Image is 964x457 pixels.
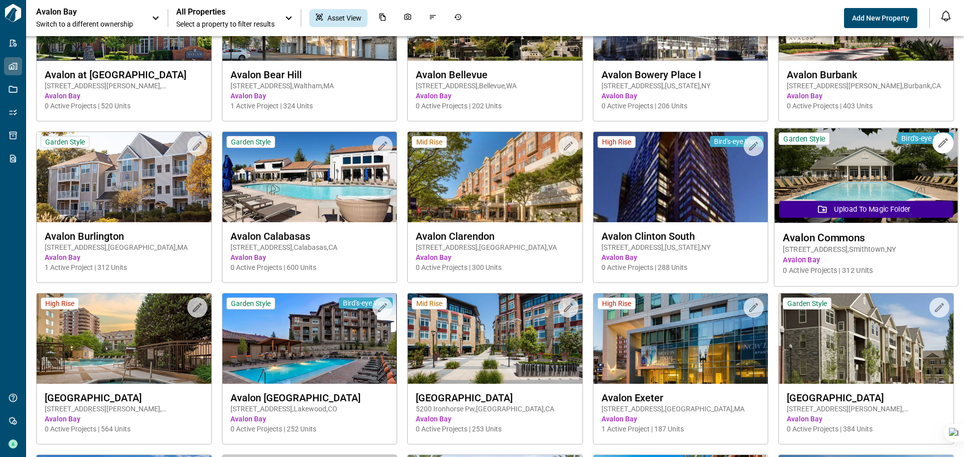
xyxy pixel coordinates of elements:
[230,392,389,404] span: Avalon [GEOGRAPHIC_DATA]
[416,242,574,252] span: [STREET_ADDRESS] , [GEOGRAPHIC_DATA] , VA
[601,262,760,272] span: 0 Active Projects | 288 Units
[309,9,368,27] div: Asset View
[36,7,127,17] p: Avalon Bay
[601,69,760,81] span: Avalon Bowery Place I
[416,424,574,434] span: 0 Active Projects | 253 Units
[45,81,203,91] span: [STREET_ADDRESS][PERSON_NAME] , [GEOGRAPHIC_DATA] , MD
[230,404,389,414] span: [STREET_ADDRESS] , Lakewood , CO
[45,91,203,101] span: Avalon Bay
[416,101,574,111] span: 0 Active Projects | 202 Units
[783,265,949,276] span: 0 Active Projects | 312 Units
[593,293,768,384] img: property-asset
[408,293,582,384] img: property-asset
[343,298,389,308] span: Bird's-eye View
[787,392,945,404] span: [GEOGRAPHIC_DATA]
[601,230,760,242] span: Avalon Clinton South
[230,262,389,272] span: 0 Active Projects | 600 Units
[45,230,203,242] span: Avalon Burlington
[787,81,945,91] span: [STREET_ADDRESS][PERSON_NAME] , Burbank , CA
[416,404,574,414] span: 5200 Ironhorse Pw , [GEOGRAPHIC_DATA] , CA
[416,392,574,404] span: [GEOGRAPHIC_DATA]
[601,91,760,101] span: Avalon Bay
[714,137,760,146] span: Bird's-eye View
[784,134,825,143] span: Garden Style
[45,262,203,272] span: 1 Active Project | 312 Units
[601,424,760,434] span: 1 Active Project | 187 Units
[593,132,768,222] img: property-asset
[416,299,442,308] span: Mid Rise
[36,19,142,29] span: Switch to a different ownership
[787,91,945,101] span: Avalon Bay
[45,404,203,414] span: [STREET_ADDRESS][PERSON_NAME] , [GEOGRAPHIC_DATA] , VA
[448,9,468,27] div: Job History
[230,69,389,81] span: Avalon Bear Hill
[230,101,389,111] span: 1 Active Project | 324 Units
[783,255,949,265] span: Avalon Bay
[416,81,574,91] span: [STREET_ADDRESS] , Bellevue , WA
[176,7,275,17] span: All Properties
[222,132,397,222] img: property-asset
[787,299,827,308] span: Garden Style
[779,293,953,384] img: property-asset
[416,262,574,272] span: 0 Active Projects | 300 Units
[901,133,949,143] span: Bird's-eye View
[37,132,211,222] img: property-asset
[45,299,74,308] span: High Rise
[601,242,760,252] span: [STREET_ADDRESS] , [US_STATE] , NY
[787,101,945,111] span: 0 Active Projects | 403 Units
[423,9,443,27] div: Issues & Info
[45,414,203,424] span: Avalon Bay
[601,392,760,404] span: Avalon Exeter
[601,404,760,414] span: [STREET_ADDRESS] , [GEOGRAPHIC_DATA] , MA
[844,8,917,28] button: Add New Property
[230,414,389,424] span: Avalon Bay
[601,81,760,91] span: [STREET_ADDRESS] , [US_STATE] , NY
[230,242,389,252] span: [STREET_ADDRESS] , Calabasas , CA
[230,91,389,101] span: Avalon Bay
[230,424,389,434] span: 0 Active Projects | 252 Units
[416,91,574,101] span: Avalon Bay
[45,69,203,81] span: Avalon at [GEOGRAPHIC_DATA]
[602,299,631,308] span: High Rise
[938,8,954,24] button: Open notification feed
[373,9,393,27] div: Documents
[601,252,760,262] span: Avalon Bay
[416,252,574,262] span: Avalon Bay
[852,13,909,23] span: Add New Property
[222,293,397,384] img: property-asset
[601,414,760,424] span: Avalon Bay
[783,244,949,255] span: [STREET_ADDRESS] , Smithtown , NY
[45,392,203,404] span: [GEOGRAPHIC_DATA]
[45,137,85,146] span: Garden Style
[787,69,945,81] span: Avalon Burbank
[779,201,953,218] button: Upload to Magic Folder
[37,293,211,384] img: property-asset
[783,231,949,244] span: Avalon Commons
[601,101,760,111] span: 0 Active Projects | 206 Units
[408,132,582,222] img: property-asset
[45,252,203,262] span: Avalon Bay
[230,230,389,242] span: Avalon Calabasas
[230,252,389,262] span: Avalon Bay
[787,414,945,424] span: Avalon Bay
[327,13,361,23] span: Asset View
[416,69,574,81] span: Avalon Bellevue
[176,19,275,29] span: Select a property to filter results
[45,101,203,111] span: 0 Active Projects | 520 Units
[398,9,418,27] div: Photos
[230,81,389,91] span: [STREET_ADDRESS] , Waltham , MA
[416,137,442,146] span: Mid Rise
[416,414,574,424] span: Avalon Bay
[45,424,203,434] span: 0 Active Projects | 564 Units
[416,230,574,242] span: Avalon Clarendon
[231,299,271,308] span: Garden Style
[45,242,203,252] span: [STREET_ADDRESS] , [GEOGRAPHIC_DATA] , MA
[231,137,271,146] span: Garden Style
[787,404,945,414] span: [STREET_ADDRESS][PERSON_NAME] , [GEOGRAPHIC_DATA] , VA
[787,424,945,434] span: 0 Active Projects | 384 Units
[775,128,958,223] img: property-asset
[602,137,631,146] span: High Rise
